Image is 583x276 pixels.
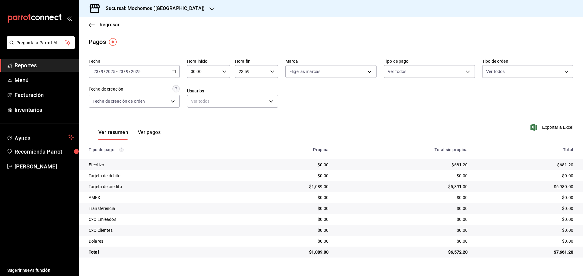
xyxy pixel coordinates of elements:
span: - [116,69,118,74]
div: $0.00 [244,162,329,168]
div: Dolares [89,238,234,244]
label: Tipo de pago [384,59,475,63]
div: $0.00 [477,238,573,244]
button: open_drawer_menu [67,16,72,21]
button: Ver pagos [138,129,161,140]
div: $1,089.00 [244,249,329,255]
span: [PERSON_NAME] [15,162,74,171]
label: Fecha [89,59,180,63]
div: Tarjeta de debito [89,173,234,179]
span: Reportes [15,61,74,69]
div: navigation tabs [98,129,161,140]
div: Pagos [89,37,106,46]
div: $6,572.20 [338,249,468,255]
div: AMEX [89,195,234,201]
div: $0.00 [477,173,573,179]
div: $0.00 [338,238,468,244]
button: Pregunta a Parrot AI [7,36,75,49]
input: ---- [105,69,116,74]
span: / [104,69,105,74]
div: $0.00 [338,205,468,211]
input: ---- [131,69,141,74]
span: Ver todos [486,68,505,75]
div: Fecha de creación [89,86,123,92]
h3: Sucursal: Mochomos ([GEOGRAPHIC_DATA]) [101,5,205,12]
input: -- [118,69,124,74]
div: $681.20 [477,162,573,168]
span: / [99,69,101,74]
span: Sugerir nueva función [7,267,74,274]
div: $0.00 [338,173,468,179]
div: $0.00 [244,238,329,244]
span: Fecha de creación de orden [93,98,145,104]
div: Transferencia [89,205,234,211]
span: Regresar [100,22,120,28]
div: $0.00 [338,216,468,222]
label: Marca [285,59,377,63]
label: Tipo de orden [482,59,573,63]
label: Usuarios [187,89,278,93]
div: $7,661.20 [477,249,573,255]
span: Ver todos [388,68,406,75]
div: Tarjeta de credito [89,184,234,190]
button: Exportar a Excel [532,124,573,131]
span: Pregunta a Parrot AI [16,40,65,46]
div: Total [477,147,573,152]
svg: Los pagos realizados con Pay y otras terminales son montos brutos. [119,148,124,152]
label: Hora inicio [187,59,230,63]
div: $681.20 [338,162,468,168]
div: $1,089.00 [244,184,329,190]
input: -- [93,69,99,74]
div: $0.00 [244,227,329,233]
div: $0.00 [244,173,329,179]
div: $0.00 [244,205,329,211]
div: Total [89,249,234,255]
input: -- [126,69,129,74]
a: Pregunta a Parrot AI [4,44,75,50]
span: Elige las marcas [289,68,320,75]
span: Facturación [15,91,74,99]
span: / [129,69,131,74]
div: $0.00 [244,216,329,222]
span: Menú [15,76,74,84]
div: $0.00 [477,216,573,222]
div: $6,980.00 [477,184,573,190]
span: Ayuda [15,134,66,141]
button: Ver resumen [98,129,128,140]
div: Ver todos [187,95,278,108]
div: Tipo de pago [89,147,234,152]
div: Efectivo [89,162,234,168]
div: $0.00 [477,205,573,211]
span: Recomienda Parrot [15,148,74,156]
div: $0.00 [477,195,573,201]
div: CxC Emleados [89,216,234,222]
div: Propina [244,147,329,152]
span: Inventarios [15,106,74,114]
button: Regresar [89,22,120,28]
div: $0.00 [477,227,573,233]
div: $0.00 [244,195,329,201]
div: Total sin propina [338,147,468,152]
div: $0.00 [338,195,468,201]
img: Tooltip marker [109,38,117,46]
span: / [124,69,125,74]
label: Hora fin [235,59,278,63]
div: $5,891.00 [338,184,468,190]
div: CxC Clientes [89,227,234,233]
div: $0.00 [338,227,468,233]
input: -- [101,69,104,74]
